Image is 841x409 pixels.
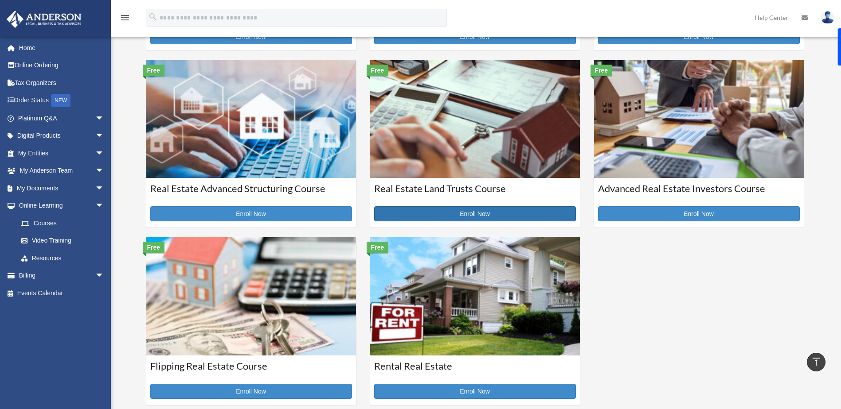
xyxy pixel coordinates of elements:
[367,242,389,253] div: Free
[51,94,70,107] div: NEW
[150,384,352,399] a: Enroll Now
[150,182,352,204] h3: Real Estate Advanced Structuring Course
[95,179,113,197] span: arrow_drop_down
[811,356,821,367] i: vertical_align_top
[120,12,130,23] i: menu
[143,65,165,76] div: Free
[95,109,113,127] span: arrow_drop_down
[6,267,117,285] a: Billingarrow_drop_down
[807,353,825,371] a: vertical_align_top
[6,92,117,110] a: Order StatusNEW
[6,109,117,127] a: Platinum Q&Aarrow_drop_down
[367,65,389,76] div: Free
[95,162,113,180] span: arrow_drop_down
[95,197,113,215] span: arrow_drop_down
[821,11,834,24] img: User Pic
[598,206,800,221] a: Enroll Now
[374,359,576,382] h3: Rental Real Estate
[12,249,117,267] a: Resources
[6,74,117,92] a: Tax Organizers
[150,359,352,382] h3: Flipping Real Estate Course
[6,39,117,57] a: Home
[6,144,117,162] a: My Entitiesarrow_drop_down
[4,11,84,28] img: Anderson Advisors Platinum Portal
[95,144,113,162] span: arrow_drop_down
[598,182,800,204] h3: Advanced Real Estate Investors Course
[143,242,165,253] div: Free
[6,127,117,145] a: Digital Productsarrow_drop_down
[374,384,576,399] a: Enroll Now
[6,284,117,302] a: Events Calendar
[6,197,117,215] a: Online Learningarrow_drop_down
[150,206,352,221] a: Enroll Now
[374,182,576,204] h3: Real Estate Land Trusts Course
[12,214,113,232] a: Courses
[120,15,130,23] a: menu
[95,267,113,285] span: arrow_drop_down
[374,206,576,221] a: Enroll Now
[6,162,117,180] a: My Anderson Teamarrow_drop_down
[148,12,158,22] i: search
[95,127,113,145] span: arrow_drop_down
[6,179,117,197] a: My Documentsarrow_drop_down
[12,232,117,250] a: Video Training
[591,65,613,76] div: Free
[6,57,117,74] a: Online Ordering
